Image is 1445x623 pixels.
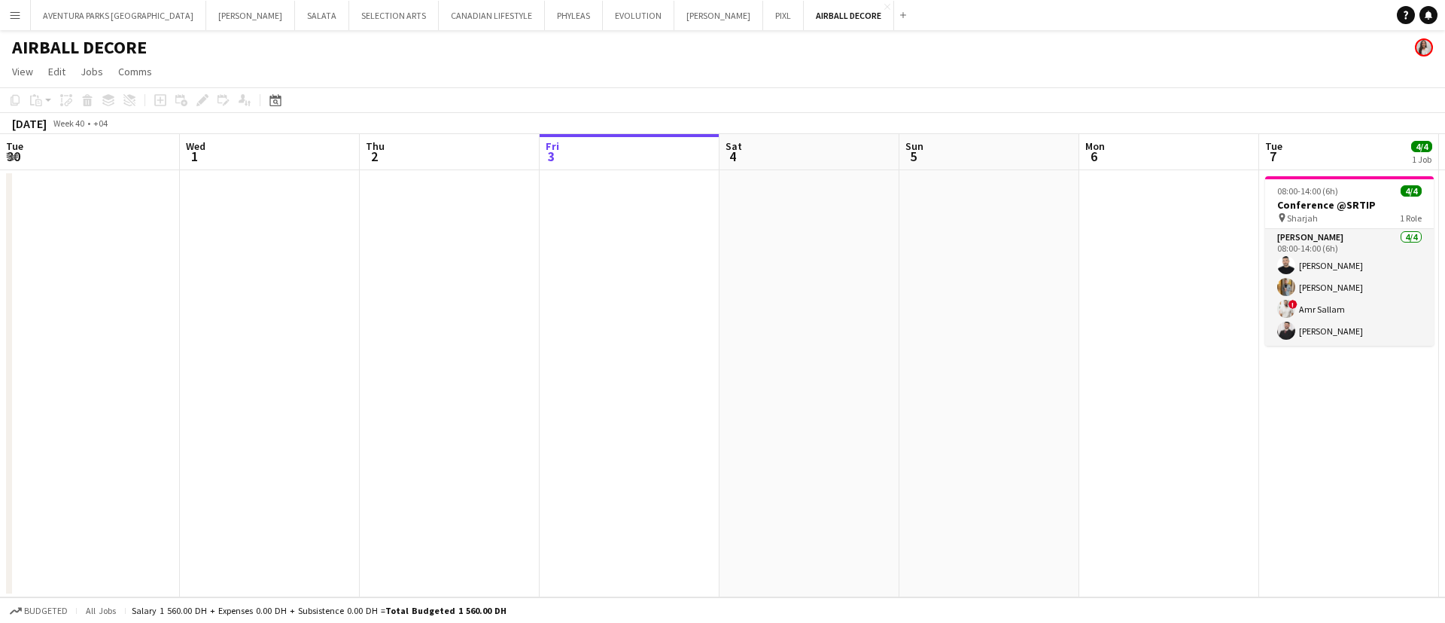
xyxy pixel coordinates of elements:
span: Sun [905,139,923,153]
span: Mon [1085,139,1105,153]
span: Budgeted [24,606,68,616]
span: Comms [118,65,152,78]
span: Edit [48,65,65,78]
span: 6 [1083,148,1105,165]
span: Jobs [81,65,103,78]
div: [DATE] [12,116,47,131]
div: Salary 1 560.00 DH + Expenses 0.00 DH + Subsistence 0.00 DH = [132,605,507,616]
a: Edit [42,62,71,81]
button: CANADIAN LIFESTYLE [439,1,545,30]
span: Tue [6,139,23,153]
span: 4 [723,148,742,165]
span: 7 [1263,148,1282,165]
span: 5 [903,148,923,165]
a: Jobs [75,62,109,81]
span: Total Budgeted 1 560.00 DH [385,605,507,616]
button: PHYLEAS [545,1,603,30]
span: ! [1288,300,1297,309]
span: View [12,65,33,78]
span: 1 Role [1400,212,1422,224]
h3: Conference @SRTIP [1265,198,1434,212]
button: EVOLUTION [603,1,674,30]
span: 1 [184,148,205,165]
span: 2 [364,148,385,165]
span: Sharjah [1287,212,1318,224]
app-card-role: [PERSON_NAME]4/408:00-14:00 (6h)[PERSON_NAME][PERSON_NAME]!Amr Sallam[PERSON_NAME] [1265,229,1434,346]
h1: AIRBALL DECORE [12,36,147,59]
span: Week 40 [50,118,87,129]
span: Thu [366,139,385,153]
span: Tue [1265,139,1282,153]
app-user-avatar: Ines de Puybaudet [1415,38,1433,56]
button: PIXL [763,1,804,30]
button: SALATA [295,1,349,30]
button: AVENTURA PARKS [GEOGRAPHIC_DATA] [31,1,206,30]
span: Wed [186,139,205,153]
button: Budgeted [8,603,70,619]
div: +04 [93,118,108,129]
app-job-card: 08:00-14:00 (6h)4/4Conference @SRTIP Sharjah1 Role[PERSON_NAME]4/408:00-14:00 (6h)[PERSON_NAME][P... [1265,176,1434,346]
button: SELECTION ARTS [349,1,439,30]
a: View [6,62,39,81]
span: All jobs [83,605,119,616]
span: 30 [4,148,23,165]
span: 08:00-14:00 (6h) [1277,185,1338,197]
span: 3 [543,148,559,165]
div: 1 Job [1412,154,1431,165]
button: AIRBALL DECORE [804,1,894,30]
button: [PERSON_NAME] [674,1,763,30]
span: Sat [726,139,742,153]
span: 4/4 [1411,141,1432,152]
a: Comms [112,62,158,81]
span: 4/4 [1401,185,1422,197]
span: Fri [546,139,559,153]
button: [PERSON_NAME] [206,1,295,30]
